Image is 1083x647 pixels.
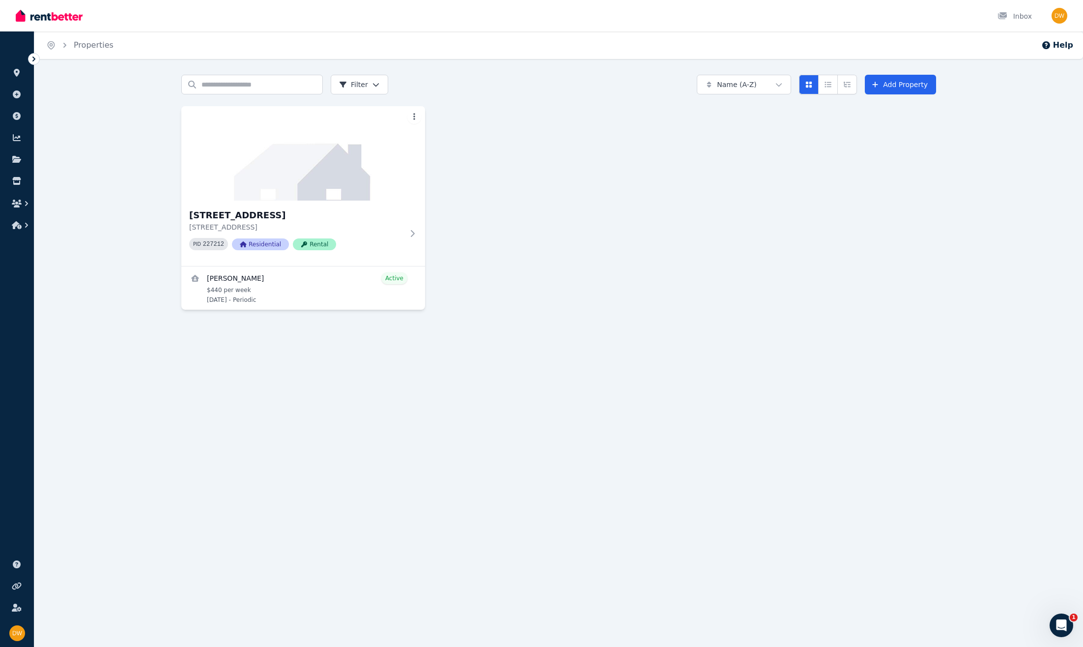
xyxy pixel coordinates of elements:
a: View details for Kylie Samimi [181,266,425,310]
button: More options [407,110,421,124]
img: David William Proctor [9,625,25,641]
code: 227212 [203,241,224,248]
span: Rental [293,238,336,250]
span: Name (A-Z) [717,80,757,89]
button: Filter [331,75,388,94]
p: [STREET_ADDRESS] [189,222,403,232]
img: David William Proctor [1052,8,1067,24]
img: RentBetter [16,8,83,23]
small: PID [193,241,201,247]
span: 1 [1070,614,1078,621]
button: Expanded list view [837,75,857,94]
button: Card view [799,75,819,94]
h3: [STREET_ADDRESS] [189,208,403,222]
div: View options [799,75,857,94]
span: Residential [232,238,289,250]
a: Properties [74,40,114,50]
iframe: Intercom live chat [1050,614,1073,637]
button: Compact list view [818,75,838,94]
button: Name (A-Z) [697,75,791,94]
img: 20 Garnet Street, Dubbo [181,106,425,201]
a: 20 Garnet Street, Dubbo[STREET_ADDRESS][STREET_ADDRESS]PID 227212ResidentialRental [181,106,425,266]
nav: Breadcrumb [34,31,125,59]
button: Help [1041,39,1073,51]
span: Filter [339,80,368,89]
a: Add Property [865,75,936,94]
div: Inbox [997,11,1032,21]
